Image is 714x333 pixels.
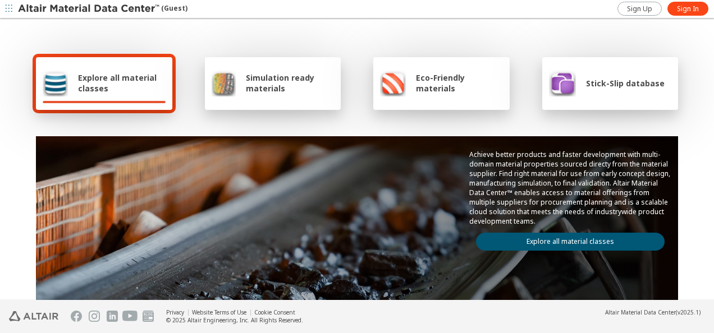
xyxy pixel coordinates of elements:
a: Explore all material classes [476,233,665,251]
img: Altair Material Data Center [18,3,161,15]
img: Stick-Slip database [549,70,576,96]
a: Sign Up [617,2,662,16]
span: Sign Up [627,4,652,13]
img: Simulation ready materials [212,70,236,96]
span: Simulation ready materials [246,72,334,94]
div: (v2025.1) [605,308,701,316]
div: © 2025 Altair Engineering, Inc. All Rights Reserved. [166,316,303,324]
span: Explore all material classes [78,72,166,94]
span: Eco-Friendly materials [416,72,502,94]
p: Achieve better products and faster development with multi-domain material properties sourced dire... [469,150,671,226]
a: Website Terms of Use [192,308,246,316]
img: Explore all material classes [43,70,68,96]
a: Cookie Consent [254,308,295,316]
img: Eco-Friendly materials [380,70,406,96]
a: Privacy [166,308,184,316]
span: Stick-Slip database [586,78,665,89]
span: Altair Material Data Center [605,308,676,316]
img: Altair Engineering [9,311,58,321]
div: (Guest) [18,3,187,15]
span: Sign In [677,4,699,13]
a: Sign In [667,2,708,16]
